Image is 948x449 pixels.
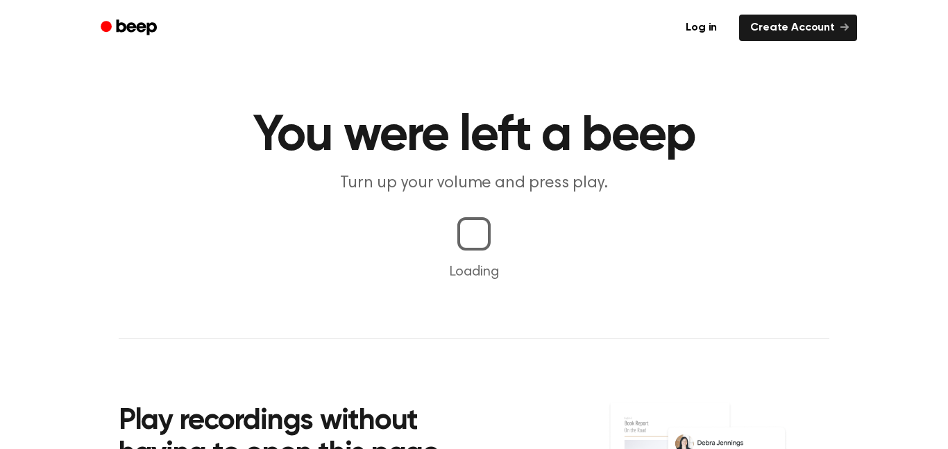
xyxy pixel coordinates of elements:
a: Beep [91,15,169,42]
p: Turn up your volume and press play. [208,172,740,195]
p: Loading [17,262,931,282]
a: Create Account [739,15,857,41]
h1: You were left a beep [119,111,829,161]
a: Log in [672,12,731,44]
